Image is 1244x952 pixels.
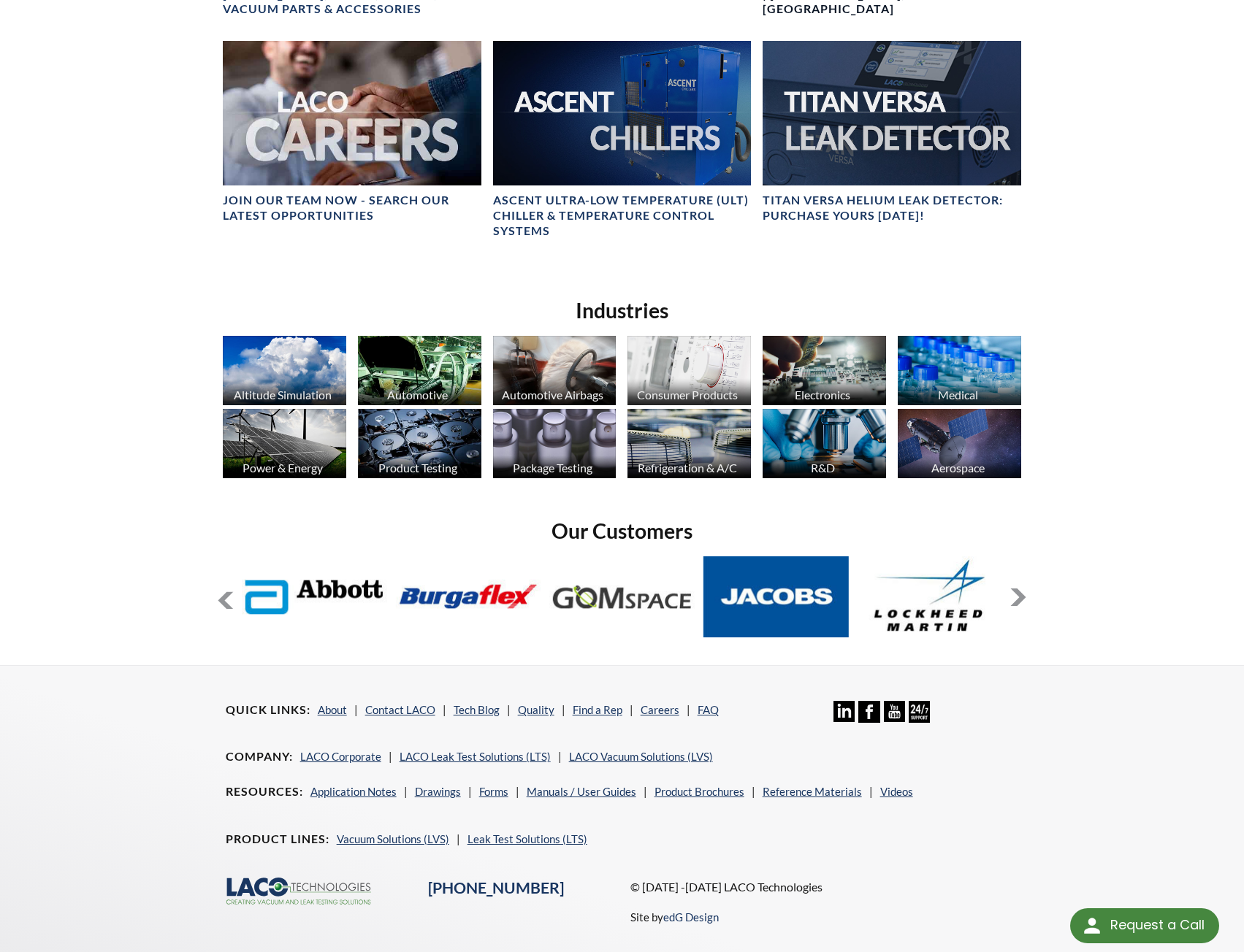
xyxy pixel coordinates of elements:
[491,461,615,475] div: Package Testing
[365,703,435,716] a: Contact LACO
[663,910,719,924] a: edG Design
[400,750,551,763] a: LACO Leak Test Solutions (LTS)
[630,878,1018,897] p: © [DATE] -[DATE] LACO Technologies
[493,409,617,482] a: Package Testing
[217,518,1028,545] h2: Our Customers
[223,336,346,409] a: Altitude Simulation
[242,556,387,637] img: Abbott-Labs.jpg
[763,193,1021,223] h4: TITAN VERSA Helium Leak Detector: Purchase Yours [DATE]!
[763,41,1021,224] a: TITAN VERSA bannerTITAN VERSA Helium Leak Detector: Purchase Yours [DATE]!
[493,336,617,405] img: industry_Auto-Airbag_670x376.jpg
[310,785,397,798] a: Application Notes
[763,336,886,409] a: Electronics
[217,297,1028,324] h2: Industries
[1080,914,1104,937] img: round button
[898,409,1021,478] img: Artboard_1.jpg
[479,785,508,798] a: Forms
[896,461,1020,475] div: Aerospace
[573,703,622,716] a: Find a Rep
[569,750,713,763] a: LACO Vacuum Solutions (LVS)
[223,409,346,482] a: Power & Energy
[337,832,449,845] a: Vacuum Solutions (LVS)
[223,193,481,223] h4: Join our team now - SEARCH OUR LATEST OPPORTUNITIES
[760,461,885,475] div: R&D
[858,556,1003,637] img: Lockheed-Martin.jpg
[358,336,481,409] a: Automotive
[627,336,751,409] a: Consumer Products
[356,461,480,475] div: Product Testing
[415,785,461,798] a: Drawings
[356,388,480,402] div: Automotive
[627,409,751,482] a: Refrigeration & A/C
[454,703,500,716] a: Tech Blog
[760,388,885,402] div: Electronics
[549,556,695,637] img: GOM-Space.jpg
[909,701,930,722] img: 24/7 Support Icon
[223,409,346,478] img: industry_Power-2_670x376.jpg
[880,785,913,798] a: Videos
[358,409,481,482] a: Product Testing
[763,409,886,478] img: industry_R_D_670x376.jpg
[468,832,587,845] a: Leak Test Solutions (LTS)
[763,785,862,798] a: Reference Materials
[300,750,381,763] a: LACO Corporate
[223,336,346,405] img: industry_AltitudeSim_670x376.jpg
[358,336,481,405] img: industry_Automotive_670x376.jpg
[898,336,1021,405] img: industry_Medical_670x376.jpg
[625,461,749,475] div: Refrigeration & A/C
[1070,908,1219,943] div: Request a Call
[221,388,345,402] div: Altitude Simulation
[630,908,719,926] p: Site by
[763,336,886,405] img: industry_Electronics_670x376.jpg
[627,409,751,478] img: industry_HVAC_670x376.jpg
[493,409,617,478] img: industry_Package_670x376.jpg
[896,388,1020,402] div: Medical
[641,703,679,716] a: Careers
[655,785,744,798] a: Product Brochures
[763,409,886,482] a: R&D
[226,784,303,799] h4: Resources
[698,703,719,716] a: FAQ
[226,749,293,764] h4: Company
[493,41,752,239] a: Ascent Chiller ImageAscent Ultra-Low Temperature (ULT) Chiller & Temperature Control Systems
[358,409,481,478] img: industry_ProductTesting_670x376.jpg
[703,556,849,637] img: Jacobs.jpg
[491,388,615,402] div: Automotive Airbags
[226,832,329,847] h4: Product Lines
[898,409,1021,482] a: Aerospace
[909,712,930,725] a: 24/7 Support
[493,193,752,238] h4: Ascent Ultra-Low Temperature (ULT) Chiller & Temperature Control Systems
[223,41,481,224] a: Join our team now - SEARCH OUR LATEST OPPORTUNITIES
[395,556,541,637] img: Burgaflex.jpg
[527,785,636,798] a: Manuals / User Guides
[898,336,1021,409] a: Medical
[428,878,564,897] a: [PHONE_NUMBER]
[625,388,749,402] div: Consumer Products
[493,336,617,409] a: Automotive Airbags
[627,336,751,405] img: industry_Consumer_670x376.jpg
[226,702,310,718] h4: Quick Links
[1110,908,1205,942] div: Request a Call
[221,461,345,475] div: Power & Energy
[318,703,347,716] a: About
[518,703,554,716] a: Quality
